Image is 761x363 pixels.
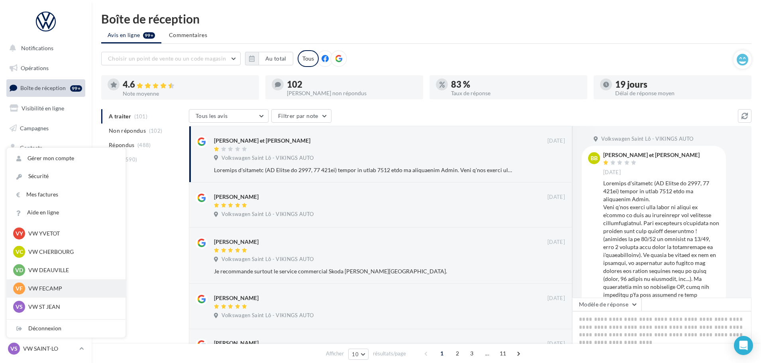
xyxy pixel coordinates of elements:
[5,179,87,196] a: Calendrier
[451,347,464,360] span: 2
[214,294,259,302] div: [PERSON_NAME]
[137,142,151,148] span: (488)
[615,80,745,89] div: 19 jours
[108,55,226,62] span: Choisir un point de vente ou un code magasin
[547,137,565,145] span: [DATE]
[109,141,135,149] span: Répondus
[101,13,751,25] div: Boîte de réception
[149,128,163,134] span: (102)
[287,80,417,89] div: 102
[21,65,49,71] span: Opérations
[615,90,745,96] div: Délai de réponse moyen
[20,144,42,151] span: Contacts
[28,285,116,292] p: VW FECAMP
[214,137,310,145] div: [PERSON_NAME] et [PERSON_NAME]
[28,303,116,311] p: VW ST JEAN
[5,40,84,57] button: Notifications
[214,267,513,275] div: Je recommande surtout le service commercial Skoda [PERSON_NAME][GEOGRAPHIC_DATA].
[5,100,87,117] a: Visibilité en ligne
[169,31,207,39] span: Commentaires
[5,139,87,156] a: Contacts
[451,80,581,89] div: 83 %
[5,226,87,249] a: Campagnes DataOnDemand
[214,238,259,246] div: [PERSON_NAME]
[287,90,417,96] div: [PERSON_NAME] non répondus
[21,45,53,51] span: Notifications
[603,152,700,158] div: [PERSON_NAME] et [PERSON_NAME]
[601,135,693,143] span: Volkswagen Saint Lô - VIKINGS AUTO
[28,248,116,256] p: VW CHERBOURG
[496,347,510,360] span: 11
[7,320,126,337] div: Déconnexion
[547,295,565,302] span: [DATE]
[245,52,293,65] button: Au total
[16,303,23,311] span: VS
[6,341,85,356] a: VS VW SAINT-LO
[222,211,314,218] span: Volkswagen Saint Lô - VIKINGS AUTO
[481,347,494,360] span: ...
[189,109,269,123] button: Tous les avis
[70,85,82,92] div: 99+
[352,351,359,357] span: 10
[28,266,116,274] p: VW DEAUVILLE
[16,285,23,292] span: VF
[20,84,66,91] span: Boîte de réception
[28,230,116,237] p: VW YVETOT
[547,340,565,347] span: [DATE]
[603,169,621,176] span: [DATE]
[196,112,228,119] span: Tous les avis
[734,336,753,355] div: Open Intercom Messenger
[101,52,241,65] button: Choisir un point de vente ou un code magasin
[7,204,126,222] a: Aide en ligne
[214,339,259,347] div: [PERSON_NAME]
[123,91,253,96] div: Note moyenne
[7,167,126,185] a: Sécurité
[10,345,18,353] span: VS
[271,109,331,123] button: Filtrer par note
[22,105,64,112] span: Visibilité en ligne
[572,298,641,311] button: Modèle de réponse
[214,193,259,201] div: [PERSON_NAME]
[348,349,369,360] button: 10
[123,80,253,89] div: 4.6
[20,124,49,131] span: Campagnes
[547,239,565,246] span: [DATE]
[222,312,314,319] span: Volkswagen Saint Lô - VIKINGS AUTO
[214,166,513,174] div: Loremips d'sitametc (AD Elitse do 2997, 77 421ei) tempor in utlab 7512 etdo ma aliquaenim Admin. ...
[298,50,319,67] div: Tous
[5,199,87,222] a: PLV et print personnalisable
[5,159,87,176] a: Médiathèque
[5,79,87,96] a: Boîte de réception99+
[124,156,137,163] span: (590)
[7,186,126,204] a: Mes factures
[16,248,23,256] span: VC
[435,347,448,360] span: 1
[23,345,76,353] p: VW SAINT-LO
[451,90,581,96] div: Taux de réponse
[5,120,87,137] a: Campagnes
[7,149,126,167] a: Gérer mon compte
[5,60,87,77] a: Opérations
[222,256,314,263] span: Volkswagen Saint Lô - VIKINGS AUTO
[16,230,23,237] span: VY
[547,194,565,201] span: [DATE]
[373,350,406,357] span: résultats/page
[222,155,314,162] span: Volkswagen Saint Lô - VIKINGS AUTO
[590,154,598,162] span: BB
[326,350,344,357] span: Afficher
[15,266,23,274] span: VD
[465,347,478,360] span: 3
[259,52,293,65] button: Au total
[109,127,146,135] span: Non répondus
